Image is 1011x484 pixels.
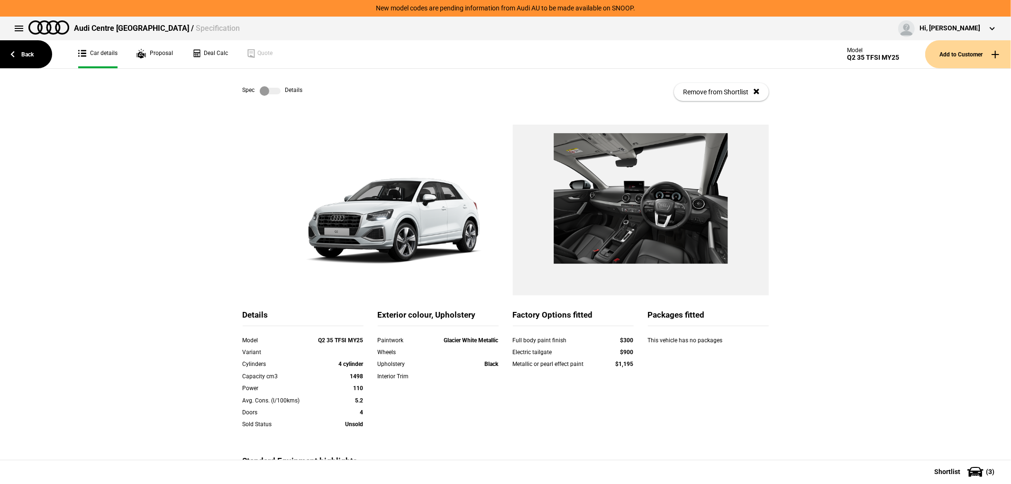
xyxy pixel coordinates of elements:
[346,421,364,428] strong: Unsold
[360,409,364,416] strong: 4
[648,336,769,355] div: This vehicle has no packages
[925,40,1011,68] button: Add to Customer
[648,310,769,326] div: Packages fitted
[616,361,634,367] strong: $1,195
[934,468,960,475] span: Shortlist
[378,310,499,326] div: Exterior colour, Upholstery
[243,456,499,472] div: Standard Equipment highlights
[620,349,634,356] strong: $900
[74,23,240,34] div: Audi Centre [GEOGRAPHIC_DATA] /
[444,337,499,344] strong: Glacier White Metallic
[620,337,634,344] strong: $300
[243,372,315,381] div: Capacity cm3
[319,337,364,344] strong: Q2 35 TFSI MY25
[378,359,426,369] div: Upholstery
[192,40,228,68] a: Deal Calc
[986,468,994,475] span: ( 3 )
[513,336,598,345] div: Full body paint finish
[243,359,315,369] div: Cylinders
[378,347,426,357] div: Wheels
[78,40,118,68] a: Car details
[243,310,364,326] div: Details
[847,54,899,62] div: Q2 35 TFSI MY25
[513,310,634,326] div: Factory Options fitted
[355,397,364,404] strong: 5.2
[243,347,315,357] div: Variant
[674,83,769,101] button: Remove from Shortlist
[378,372,426,381] div: Interior Trim
[28,20,69,35] img: audi.png
[137,40,173,68] a: Proposal
[243,384,315,393] div: Power
[243,408,315,417] div: Doors
[513,359,598,369] div: Metallic or pearl effect paint
[513,347,598,357] div: Electric tailgate
[243,86,303,96] div: Spec Details
[243,420,315,429] div: Sold Status
[243,396,315,405] div: Avg. Cons. (l/100kms)
[243,336,315,345] div: Model
[196,24,240,33] span: Specification
[920,24,980,33] div: Hi, [PERSON_NAME]
[339,361,364,367] strong: 4 cylinder
[920,460,1011,484] button: Shortlist(3)
[378,336,426,345] div: Paintwork
[350,373,364,380] strong: 1498
[485,361,499,367] strong: Black
[354,385,364,392] strong: 110
[847,47,899,54] div: Model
